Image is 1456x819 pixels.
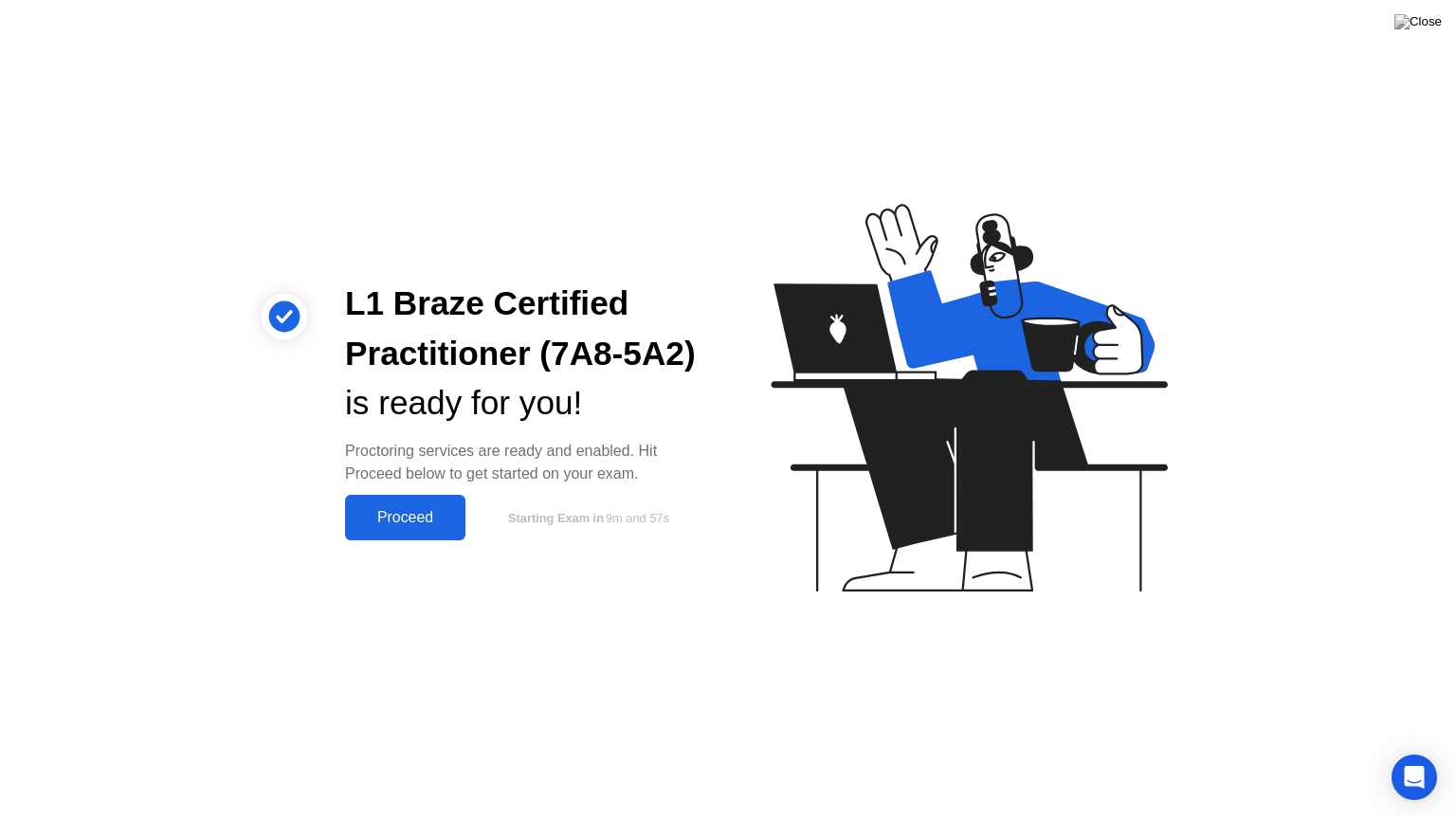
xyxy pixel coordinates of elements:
[1394,14,1442,29] img: Close
[351,509,460,526] div: Proceed
[1392,755,1437,800] div: Open Intercom Messenger
[475,500,698,536] button: Starting Exam in9m and 57s
[606,511,669,525] span: 9m and 57s
[345,378,698,428] div: is ready for you!
[345,440,698,485] div: Proctoring services are ready and enabled. Hit Proceed below to get started on your exam.
[345,495,465,540] button: Proceed
[345,279,698,379] div: L1 Braze Certified Practitioner (7A8-5A2)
